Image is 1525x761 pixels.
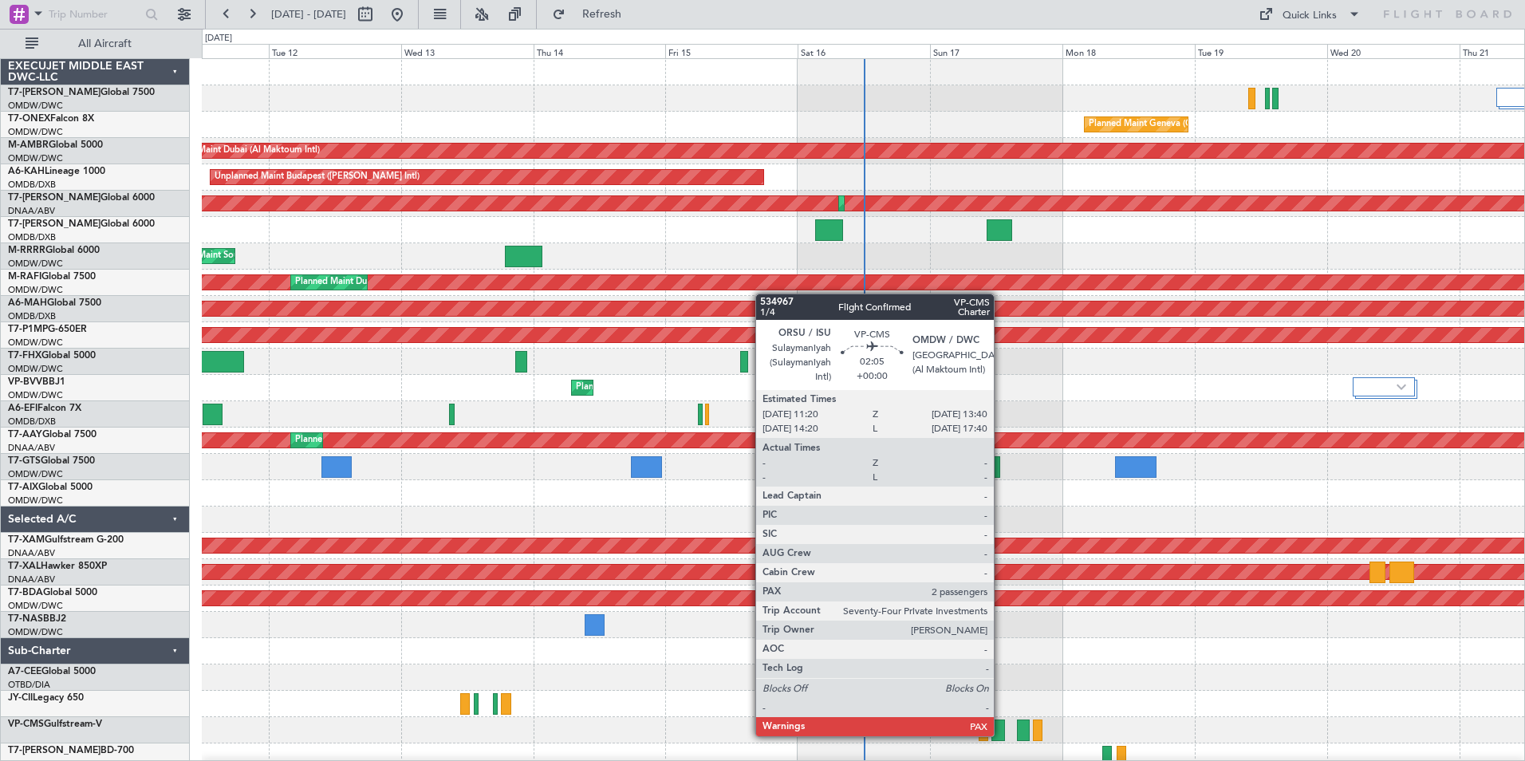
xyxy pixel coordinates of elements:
a: OMDW/DWC [8,626,63,638]
a: OMDW/DWC [8,468,63,480]
a: OMDW/DWC [8,126,63,138]
a: OMDW/DWC [8,495,63,507]
div: Planned Maint Dubai (Al Maktoum Intl) [843,191,1000,215]
a: M-RAFIGlobal 7500 [8,272,96,282]
a: T7-[PERSON_NAME]Global 7500 [8,88,155,97]
span: M-AMBR [8,140,49,150]
a: OMDW/DWC [8,152,63,164]
span: JY-CII [8,693,33,703]
a: OMDW/DWC [8,600,63,612]
div: Sat 16 [798,44,930,58]
a: OMDW/DWC [8,100,63,112]
a: OMDW/DWC [8,258,63,270]
span: T7-BDA [8,588,43,597]
a: OMDW/DWC [8,389,63,401]
a: A6-EFIFalcon 7X [8,404,81,413]
span: T7-XAM [8,535,45,545]
a: DNAA/ABV [8,205,55,217]
span: T7-P1MP [8,325,48,334]
input: Trip Number [49,2,140,26]
a: T7-[PERSON_NAME]BD-700 [8,746,134,755]
a: M-AMBRGlobal 5000 [8,140,103,150]
span: T7-NAS [8,614,43,624]
a: OMDW/DWC [8,363,63,375]
a: DNAA/ABV [8,574,55,586]
div: [DATE] [205,32,232,45]
a: A6-MAHGlobal 7500 [8,298,101,308]
span: A7-CEE [8,667,41,676]
a: DNAA/ABV [8,547,55,559]
a: A7-CEEGlobal 5000 [8,667,96,676]
a: OMDB/DXB [8,231,56,243]
a: VP-CMSGulfstream-V [8,720,102,729]
a: T7-AIXGlobal 5000 [8,483,93,492]
span: T7-[PERSON_NAME] [8,193,100,203]
span: All Aircraft [41,38,168,49]
span: [DATE] - [DATE] [271,7,346,22]
div: Planned Maint Dubai (Al Maktoum Intl) [576,376,733,400]
img: arrow-gray.svg [1397,384,1406,390]
a: VP-BVVBBJ1 [8,377,65,387]
a: A6-KAHLineage 1000 [8,167,105,176]
a: T7-P1MPG-650ER [8,325,87,334]
a: OTBD/DIA [8,679,50,691]
div: Planned Maint Dubai (Al Maktoum Intl) [295,270,452,294]
a: OMDB/DXB [8,310,56,322]
div: Fri 15 [665,44,798,58]
button: Refresh [545,2,640,27]
a: T7-NASBBJ2 [8,614,66,624]
a: OMDW/DWC [8,337,63,349]
span: M-RRRR [8,246,45,255]
span: T7-[PERSON_NAME] [8,88,100,97]
div: Tue 19 [1195,44,1327,58]
div: Mon 11 [136,44,269,58]
span: T7-XAL [8,562,41,571]
a: T7-AAYGlobal 7500 [8,430,97,440]
a: OMDB/DXB [8,416,56,428]
a: T7-BDAGlobal 5000 [8,588,97,597]
div: Quick Links [1283,8,1337,24]
span: Refresh [569,9,636,20]
span: VP-BVV [8,377,42,387]
div: Planned Maint Dubai (Al Maktoum Intl) [163,139,320,163]
a: T7-FHXGlobal 5000 [8,351,96,361]
span: T7-AAY [8,430,42,440]
a: DNAA/ABV [8,442,55,454]
a: T7-XALHawker 850XP [8,562,107,571]
button: All Aircraft [18,31,173,57]
span: T7-AIX [8,483,38,492]
a: T7-ONEXFalcon 8X [8,114,94,124]
span: M-RAFI [8,272,41,282]
span: VP-CMS [8,720,44,729]
div: Tue 12 [269,44,401,58]
a: T7-XAMGulfstream G-200 [8,535,124,545]
span: T7-GTS [8,456,41,466]
a: T7-[PERSON_NAME]Global 6000 [8,193,155,203]
div: Planned Maint Geneva (Cointrin) [1089,112,1220,136]
button: Quick Links [1251,2,1369,27]
span: A6-MAH [8,298,47,308]
span: T7-[PERSON_NAME] [8,219,100,229]
div: Wed 13 [401,44,534,58]
div: Planned Maint Southend [163,244,262,268]
div: Mon 18 [1062,44,1195,58]
div: Planned Maint Dubai (Al Maktoum Intl) [295,428,452,452]
div: Sun 17 [930,44,1062,58]
span: T7-[PERSON_NAME] [8,746,100,755]
a: M-RRRRGlobal 6000 [8,246,100,255]
div: Unplanned Maint Budapest ([PERSON_NAME] Intl) [215,165,420,189]
span: T7-FHX [8,351,41,361]
span: T7-ONEX [8,114,50,124]
a: JY-CIILegacy 650 [8,693,84,703]
a: OMDB/DXB [8,179,56,191]
span: A6-EFI [8,404,37,413]
div: Planned Maint [GEOGRAPHIC_DATA] ([GEOGRAPHIC_DATA][PERSON_NAME]) [857,349,1180,373]
div: Wed 20 [1327,44,1460,58]
a: OMDW/DWC [8,284,63,296]
a: T7-GTSGlobal 7500 [8,456,95,466]
a: T7-[PERSON_NAME]Global 6000 [8,219,155,229]
span: A6-KAH [8,167,45,176]
div: Thu 14 [534,44,666,58]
